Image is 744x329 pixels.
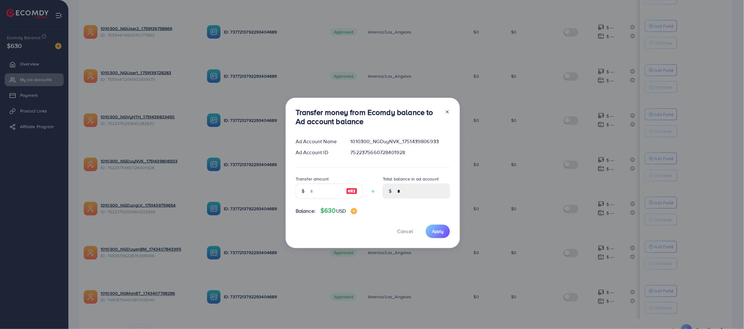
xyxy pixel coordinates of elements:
[336,207,346,214] span: USD
[346,149,455,156] div: 7522375660728401928
[397,228,413,235] span: Cancel
[351,208,357,214] img: image
[291,149,346,156] div: Ad Account ID
[346,138,455,145] div: 1010300_NGDuyNVK_1751439806933
[426,225,450,238] button: Apply
[296,108,440,126] h3: Transfer money from Ecomdy balance to Ad account balance
[296,176,329,182] label: Transfer amount
[432,228,444,234] span: Apply
[320,207,357,215] h4: $630
[291,138,346,145] div: Ad Account Name
[717,301,739,324] iframe: Chat
[383,176,439,182] label: Total balance in ad account
[389,225,421,238] button: Cancel
[296,207,315,215] span: Balance:
[346,187,357,195] img: image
